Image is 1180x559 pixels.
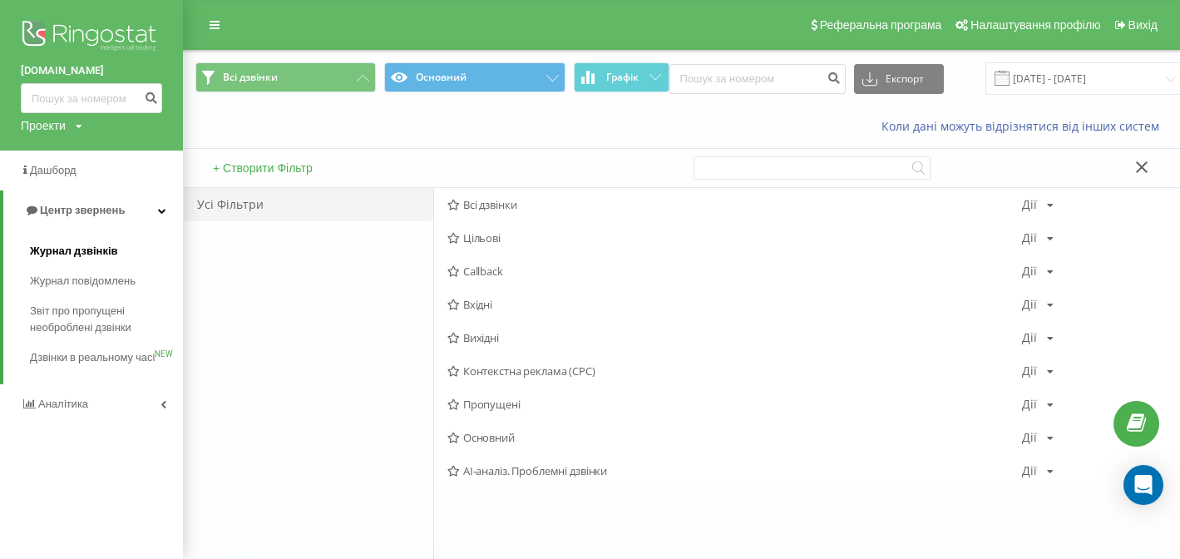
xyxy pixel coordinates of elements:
span: Вихідні [447,332,1022,344]
button: Основний [384,62,565,92]
input: Пошук за номером [669,64,846,94]
span: Звіт про пропущені необроблені дзвінки [30,303,175,336]
span: Основний [447,432,1022,443]
a: Центр звернень [3,190,183,230]
button: + Створити Фільтр [208,161,318,176]
span: Журнал дзвінків [30,243,118,260]
span: Дзвінки в реальному часі [30,349,155,366]
div: Дії [1022,332,1037,344]
span: Всі дзвінки [223,71,278,84]
a: [DOMAIN_NAME] [21,62,162,79]
div: Дії [1022,299,1037,310]
a: Коли дані можуть відрізнятися вiд інших систем [881,118,1168,134]
a: Журнал повідомлень [30,266,183,296]
img: Ringostat logo [21,17,162,58]
div: Дії [1022,365,1037,377]
div: Open Intercom Messenger [1123,465,1163,505]
div: Проекти [21,117,66,134]
span: Аналiтика [38,398,88,410]
button: Всі дзвінки [195,62,376,92]
span: Всі дзвінки [447,199,1022,210]
input: Пошук за номером [21,83,162,113]
span: Центр звернень [40,204,125,216]
a: Звіт про пропущені необроблені дзвінки [30,296,183,343]
div: Дії [1022,432,1037,443]
span: AI-аналіз. Проблемні дзвінки [447,465,1022,477]
span: Цільові [447,232,1022,244]
span: Дашборд [30,164,77,176]
div: Дії [1022,398,1037,410]
div: Дії [1022,465,1037,477]
a: Журнал дзвінків [30,236,183,266]
span: Графік [606,72,639,83]
span: Реферальна програма [820,18,942,32]
div: Усі Фільтри [184,188,433,221]
div: Дії [1022,232,1037,244]
span: Пропущені [447,398,1022,410]
button: Закрити [1130,160,1154,177]
span: Журнал повідомлень [30,273,136,289]
span: Налаштування профілю [970,18,1100,32]
button: Експорт [854,64,944,94]
span: Контекстна реклама (CPC) [447,365,1022,377]
span: Callback [447,265,1022,277]
span: Вхідні [447,299,1022,310]
a: Дзвінки в реальному часіNEW [30,343,183,373]
div: Дії [1022,265,1037,277]
button: Графік [574,62,669,92]
span: Вихід [1128,18,1158,32]
div: Дії [1022,199,1037,210]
